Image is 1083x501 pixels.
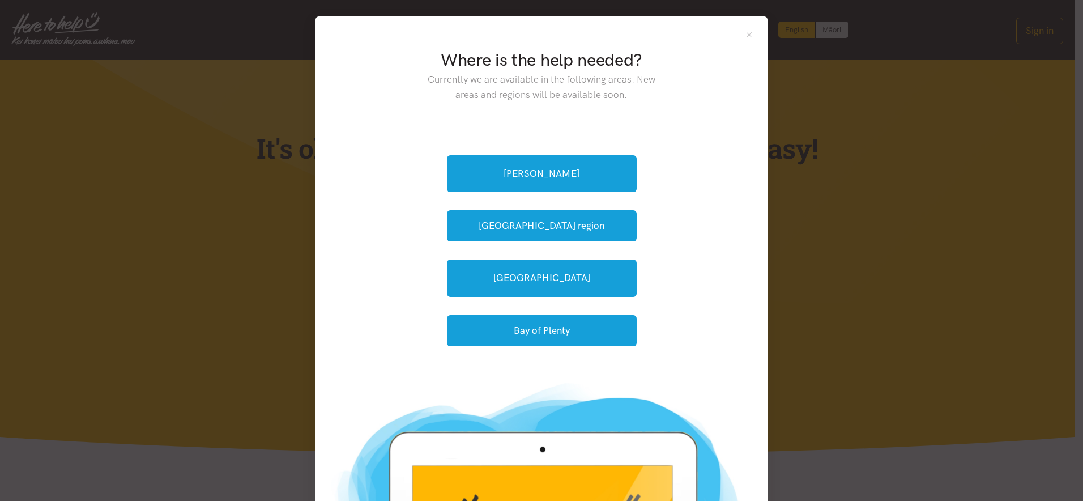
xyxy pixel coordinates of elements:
[447,260,637,296] a: [GEOGRAPHIC_DATA]
[744,30,754,40] button: Close
[419,48,664,72] h2: Where is the help needed?
[447,315,637,346] button: Bay of Plenty
[447,155,637,192] a: [PERSON_NAME]
[447,210,637,241] button: [GEOGRAPHIC_DATA] region
[419,72,664,103] p: Currently we are available in the following areas. New areas and regions will be available soon.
